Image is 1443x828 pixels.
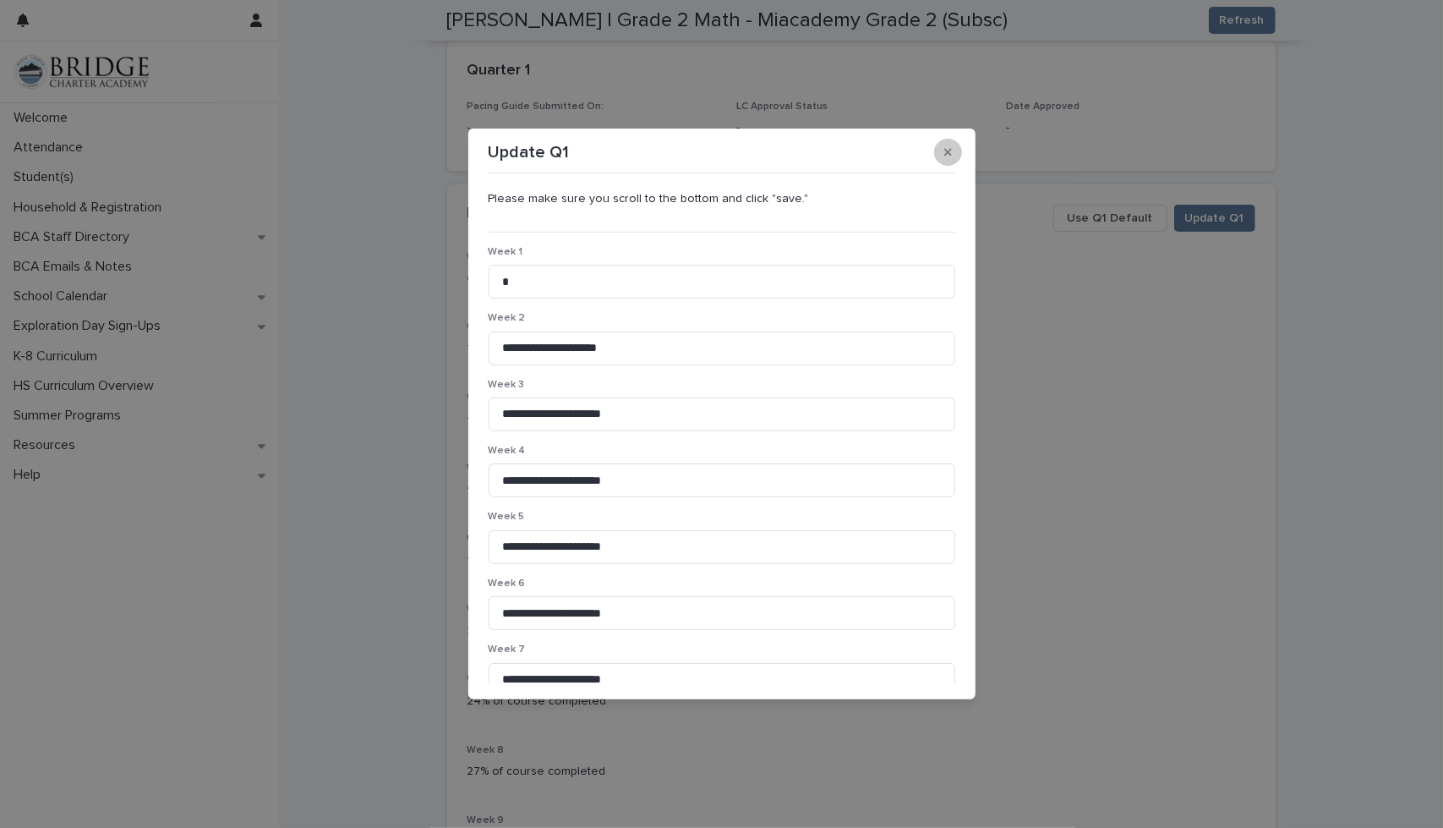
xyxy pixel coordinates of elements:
span: Week 1 [489,247,523,257]
span: Week 2 [489,313,526,323]
span: Week 7 [489,644,526,655]
span: Week 3 [489,380,525,390]
span: Week 6 [489,579,526,589]
span: Week 4 [489,446,526,456]
p: Please make sure you scroll to the bottom and click "save." [489,192,955,206]
p: Update Q1 [489,142,570,162]
span: Week 5 [489,512,525,522]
